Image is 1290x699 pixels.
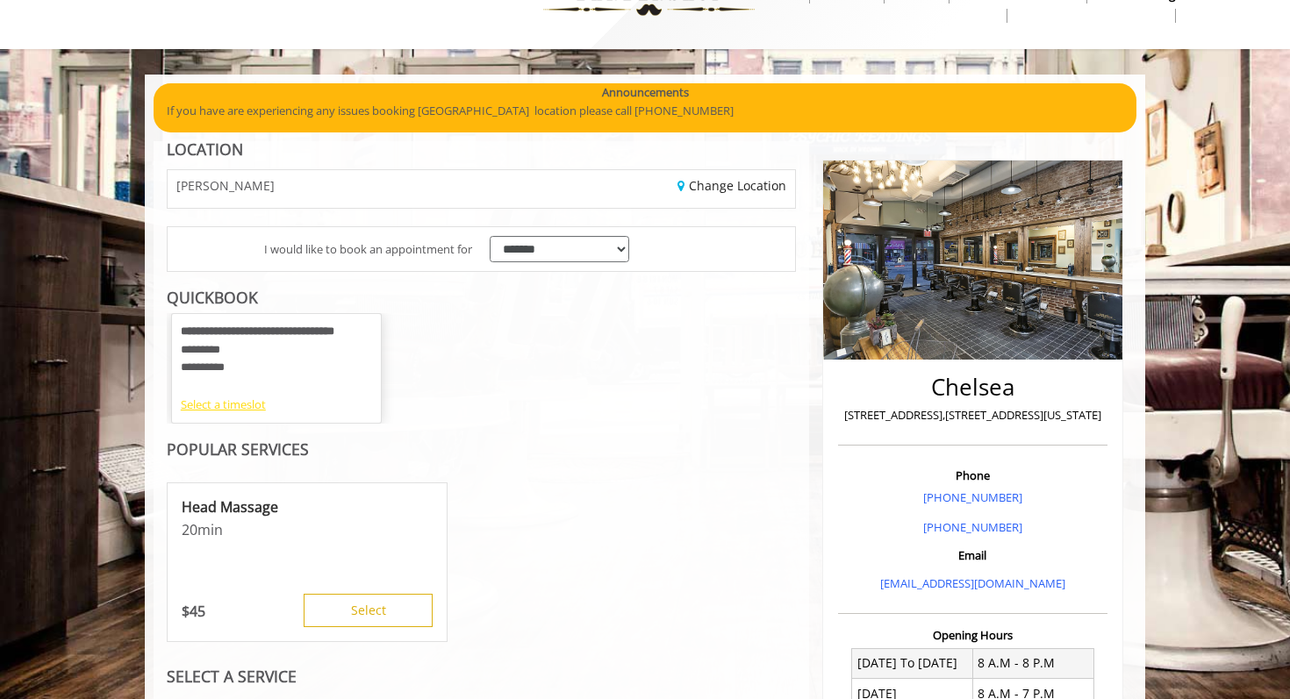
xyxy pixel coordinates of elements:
a: Change Location [677,177,786,194]
p: Head Massage [182,497,433,517]
span: I would like to book an appointment for [264,240,472,259]
h3: Email [842,549,1103,561]
b: QUICKBOOK [167,287,258,308]
b: Announcements [602,83,689,102]
div: Select a timeslot [181,396,372,414]
h3: Phone [842,469,1103,481]
b: POPULAR SERVICES [167,439,309,460]
p: If you have are experiencing any issues booking [GEOGRAPHIC_DATA] location please call [PHONE_NUM... [167,102,1123,120]
span: min [197,520,223,539]
span: [PERSON_NAME] [176,179,275,192]
p: 20 [182,520,433,539]
p: [STREET_ADDRESS],[STREET_ADDRESS][US_STATE] [842,406,1103,424]
a: [PHONE_NUMBER] [923,489,1022,505]
a: [PHONE_NUMBER] [923,519,1022,535]
span: $ [182,602,190,621]
td: 8 A.M - 8 P.M [972,648,1093,678]
p: 45 [182,602,205,621]
a: [EMAIL_ADDRESS][DOMAIN_NAME] [880,575,1065,591]
td: [DATE] To [DATE] [852,648,973,678]
h2: Chelsea [842,374,1103,400]
button: Select [304,594,433,627]
b: LOCATION [167,139,243,160]
h3: Opening Hours [838,629,1107,641]
div: SELECT A SERVICE [167,668,796,685]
